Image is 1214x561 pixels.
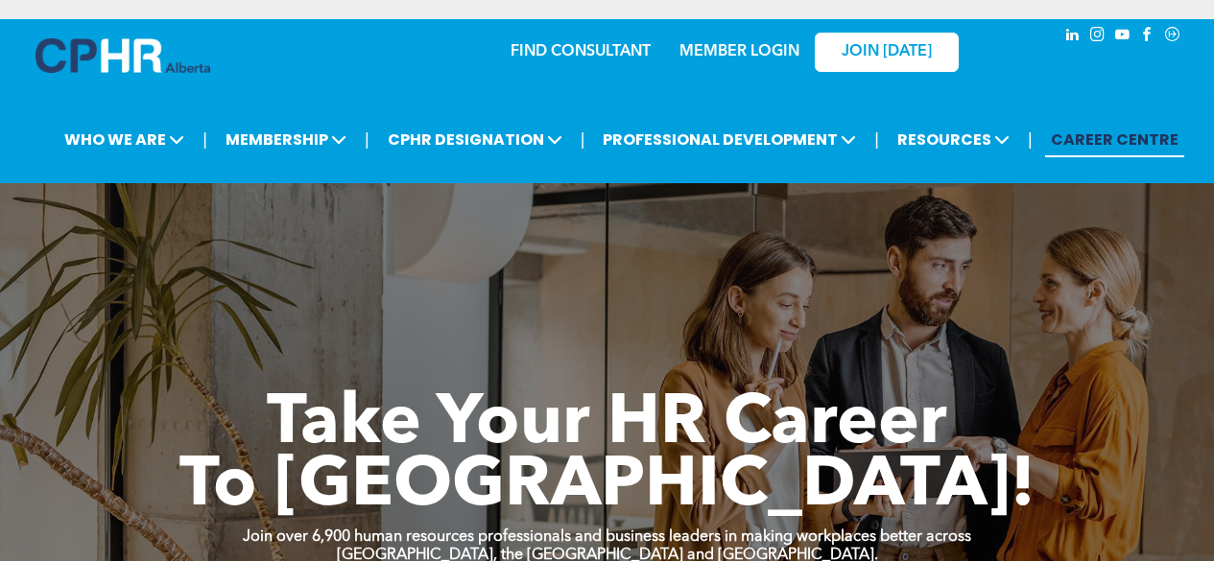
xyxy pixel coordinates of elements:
li: | [581,120,585,159]
span: MEMBERSHIP [220,122,352,157]
a: facebook [1137,24,1158,50]
span: Take Your HR Career [267,390,947,459]
a: JOIN [DATE] [815,33,959,72]
span: JOIN [DATE] [842,43,932,61]
span: To [GEOGRAPHIC_DATA]! [179,453,1035,522]
span: WHO WE ARE [59,122,190,157]
li: | [1028,120,1033,159]
a: MEMBER LOGIN [679,44,799,59]
li: | [874,120,879,159]
span: CPHR DESIGNATION [382,122,568,157]
img: A blue and white logo for cp alberta [36,38,210,73]
span: RESOURCES [892,122,1015,157]
li: | [365,120,369,159]
li: | [202,120,207,159]
strong: Join over 6,900 human resources professionals and business leaders in making workplaces better ac... [243,529,971,545]
a: instagram [1087,24,1108,50]
a: FIND CONSULTANT [511,44,651,59]
a: linkedin [1062,24,1083,50]
a: youtube [1112,24,1133,50]
a: Social network [1162,24,1183,50]
a: CAREER CENTRE [1045,122,1184,157]
span: PROFESSIONAL DEVELOPMENT [597,122,862,157]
